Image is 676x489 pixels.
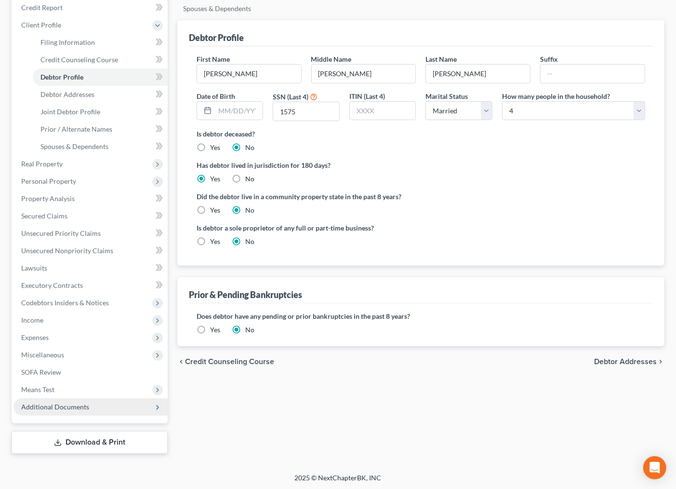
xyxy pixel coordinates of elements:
[425,91,468,101] label: Marital Status
[312,65,416,83] input: M.I
[197,129,645,139] label: Is debtor deceased?
[210,237,220,246] label: Yes
[33,138,168,155] a: Spouses & Dependents
[197,223,416,233] label: Is debtor a sole proprietor of any full or part-time business?
[502,91,610,101] label: How many people in the household?
[541,65,645,83] input: --
[33,34,168,51] a: Filing Information
[349,91,385,101] label: ITIN (Last 4)
[33,103,168,121] a: Joint Debtor Profile
[177,358,274,366] button: chevron_left Credit Counseling Course
[21,385,54,394] span: Means Test
[273,102,339,121] input: XXXX
[426,65,530,83] input: --
[13,225,168,242] a: Unsecured Priority Claims
[177,358,185,366] i: chevron_left
[33,86,168,103] a: Debtor Addresses
[350,102,416,120] input: XXXX
[643,456,666,479] div: Open Intercom Messenger
[21,194,75,203] span: Property Analysis
[197,54,230,64] label: First Name
[197,160,645,170] label: Has debtor lived in jurisdiction for 180 days?
[33,68,168,86] a: Debtor Profile
[13,207,168,225] a: Secured Claims
[197,65,301,83] input: --
[40,125,112,133] span: Prior / Alternate Names
[33,51,168,68] a: Credit Counseling Course
[21,3,63,12] span: Credit Report
[40,55,118,64] span: Credit Counseling Course
[21,246,113,255] span: Unsecured Nonpriority Claims
[210,205,220,215] label: Yes
[245,237,254,246] label: No
[33,121,168,138] a: Prior / Alternate Names
[210,174,220,184] label: Yes
[21,351,64,359] span: Miscellaneous
[189,32,244,43] div: Debtor Profile
[21,368,61,376] span: SOFA Review
[245,205,254,215] label: No
[40,108,100,116] span: Joint Debtor Profile
[197,91,235,101] label: Date of Birth
[13,242,168,259] a: Unsecured Nonpriority Claims
[245,325,254,335] label: No
[21,403,89,411] span: Additional Documents
[215,102,263,120] input: MM/DD/YYYY
[21,281,83,289] span: Executory Contracts
[273,92,308,102] label: SSN (Last 4)
[185,358,274,366] span: Credit Counseling Course
[21,21,61,29] span: Client Profile
[245,143,254,152] label: No
[21,229,101,237] span: Unsecured Priority Claims
[40,73,83,81] span: Debtor Profile
[21,212,67,220] span: Secured Claims
[210,325,220,335] label: Yes
[210,143,220,152] label: Yes
[425,54,457,64] label: Last Name
[13,364,168,381] a: SOFA Review
[40,90,94,98] span: Debtor Addresses
[21,160,63,168] span: Real Property
[40,142,108,150] span: Spouses & Dependents
[594,358,664,366] button: Debtor Addresses chevron_right
[21,264,47,272] span: Lawsuits
[189,289,302,300] div: Prior & Pending Bankruptcies
[21,316,43,324] span: Income
[197,311,645,321] label: Does debtor have any pending or prior bankruptcies in the past 8 years?
[21,333,49,341] span: Expenses
[40,38,95,46] span: Filing Information
[594,358,657,366] span: Debtor Addresses
[197,191,645,202] label: Did the debtor live in a community property state in the past 8 years?
[13,277,168,294] a: Executory Contracts
[21,299,109,307] span: Codebtors Insiders & Notices
[311,54,352,64] label: Middle Name
[13,259,168,277] a: Lawsuits
[21,177,76,185] span: Personal Property
[657,358,664,366] i: chevron_right
[245,174,254,184] label: No
[13,190,168,207] a: Property Analysis
[540,54,558,64] label: Suffix
[12,431,168,454] a: Download & Print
